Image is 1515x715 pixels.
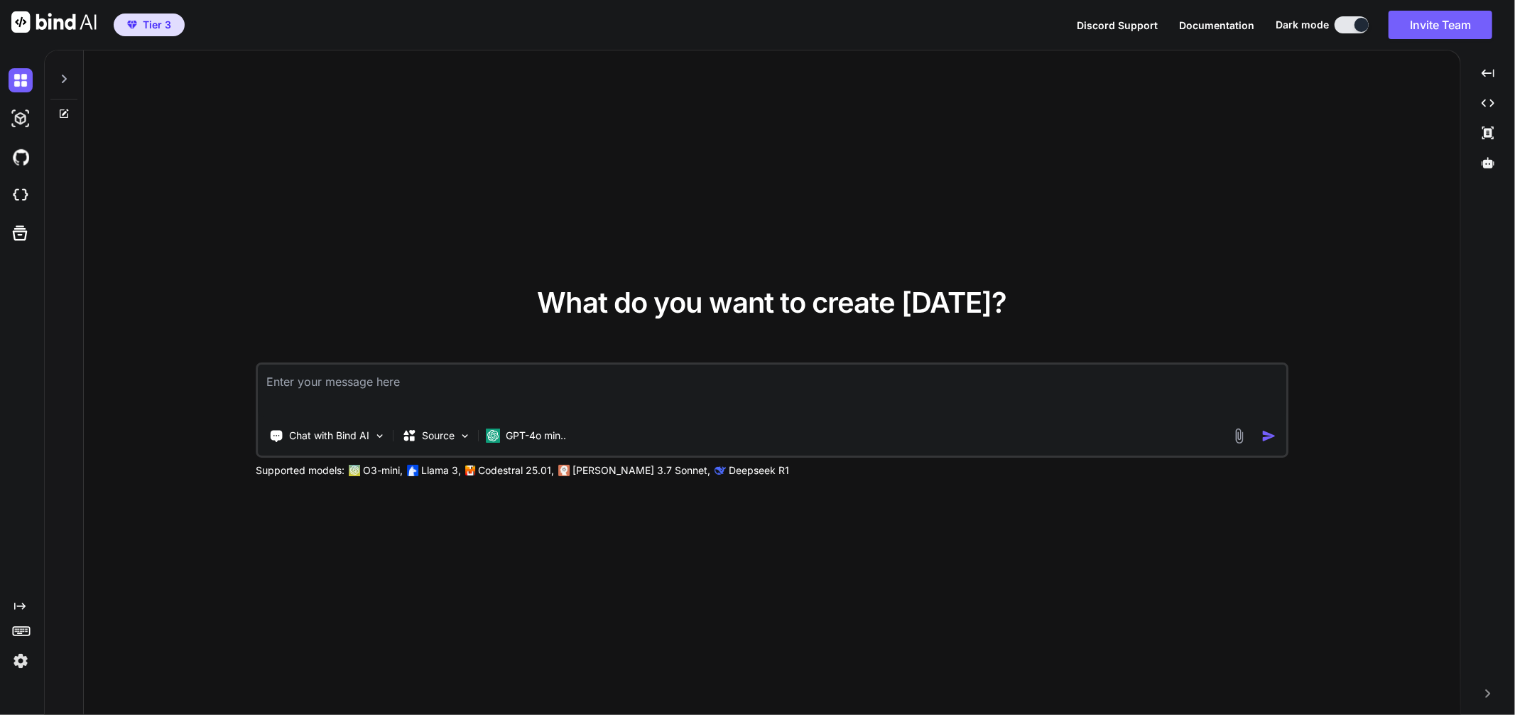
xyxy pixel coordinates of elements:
img: claude [558,465,570,476]
img: GPT-4o mini [486,429,500,443]
img: Bind AI [11,11,97,33]
p: Supported models: [256,463,344,478]
button: Invite Team [1389,11,1492,39]
img: icon [1261,429,1276,443]
button: Documentation [1179,18,1254,33]
img: darkAi-studio [9,107,33,131]
button: premiumTier 3 [114,14,185,36]
img: darkChat [9,68,33,92]
span: Tier 3 [143,18,171,32]
span: Documentation [1179,19,1254,31]
img: cloudideIcon [9,183,33,208]
img: githubDark [9,145,33,169]
p: GPT-4o min.. [506,429,566,443]
img: GPT-4 [349,465,360,476]
span: What do you want to create [DATE]? [538,285,1007,320]
p: Codestral 25.01, [478,463,554,478]
img: Pick Models [459,430,471,442]
p: Llama 3, [421,463,461,478]
img: premium [127,21,137,29]
span: Discord Support [1077,19,1158,31]
p: O3-mini, [363,463,403,478]
button: Discord Support [1077,18,1158,33]
img: attachment [1231,428,1247,444]
img: Pick Tools [374,430,386,442]
img: claude [715,465,726,476]
img: settings [9,649,33,673]
p: Deepseek R1 [729,463,789,478]
p: [PERSON_NAME] 3.7 Sonnet, [572,463,710,478]
p: Source [422,429,455,443]
img: Mistral-AI [465,466,475,475]
img: Llama2 [407,465,418,476]
span: Dark mode [1276,18,1329,32]
p: Chat with Bind AI [289,429,369,443]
